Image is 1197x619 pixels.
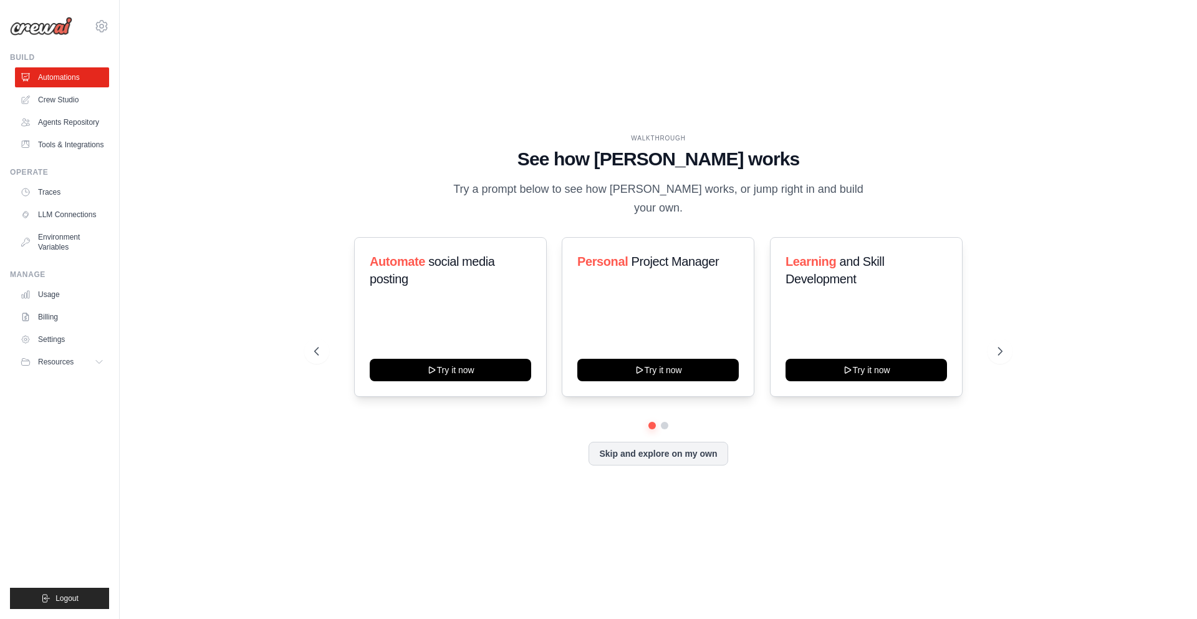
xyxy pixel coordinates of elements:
p: Try a prompt below to see how [PERSON_NAME] works, or jump right in and build your own. [449,180,868,217]
span: Automate [370,255,425,268]
span: and Skill Development [786,255,884,286]
button: Skip and explore on my own [589,442,728,465]
a: Automations [15,67,109,87]
button: Try it now [786,359,947,381]
a: LLM Connections [15,205,109,225]
span: Learning [786,255,836,268]
a: Environment Variables [15,227,109,257]
span: social media posting [370,255,495,286]
div: Manage [10,270,109,280]
img: Logo [10,17,72,36]
button: Logout [10,588,109,609]
span: Personal [577,255,628,268]
a: Settings [15,329,109,349]
span: Project Manager [632,255,719,268]
button: Try it now [577,359,739,381]
div: Operate [10,167,109,177]
a: Usage [15,285,109,305]
h1: See how [PERSON_NAME] works [314,148,1002,170]
button: Try it now [370,359,531,381]
span: Resources [38,357,74,367]
a: Billing [15,307,109,327]
a: Crew Studio [15,90,109,110]
button: Resources [15,352,109,372]
div: Build [10,52,109,62]
span: Logout [55,593,79,603]
div: WALKTHROUGH [314,134,1002,143]
a: Traces [15,182,109,202]
a: Tools & Integrations [15,135,109,155]
a: Agents Repository [15,112,109,132]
